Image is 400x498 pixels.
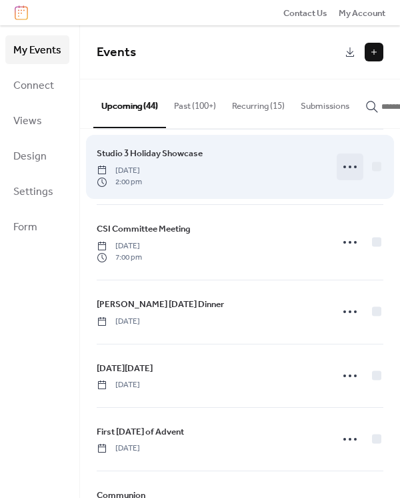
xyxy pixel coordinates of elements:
[339,7,385,20] span: My Account
[5,35,69,64] a: My Events
[97,176,142,188] span: 2:00 pm
[97,146,203,161] a: Studio 3 Holiday Showcase
[5,177,69,206] a: Settings
[97,297,224,312] a: [PERSON_NAME] [DATE] Dinner
[283,6,327,19] a: Contact Us
[13,40,61,61] span: My Events
[97,425,184,439] a: First [DATE] of Advent
[97,379,140,391] span: [DATE]
[5,106,69,135] a: Views
[97,362,153,375] span: [DATE][DATE]
[13,111,42,132] span: Views
[97,425,184,439] span: First [DATE] of Advent
[97,40,136,65] span: Events
[13,182,53,202] span: Settings
[97,240,142,252] span: [DATE]
[93,79,166,128] button: Upcoming (44)
[15,5,28,20] img: logo
[5,212,69,241] a: Form
[339,6,385,19] a: My Account
[13,146,47,167] span: Design
[97,222,191,236] a: CSI Committee Meeting
[5,142,69,170] a: Design
[97,316,140,328] span: [DATE]
[13,75,54,96] span: Connect
[97,165,142,177] span: [DATE]
[97,252,142,264] span: 7:00 pm
[13,217,37,238] span: Form
[97,361,153,376] a: [DATE][DATE]
[97,298,224,311] span: [PERSON_NAME] [DATE] Dinner
[97,147,203,160] span: Studio 3 Holiday Showcase
[283,7,327,20] span: Contact Us
[5,71,69,99] a: Connect
[224,79,293,126] button: Recurring (15)
[166,79,224,126] button: Past (100+)
[293,79,357,126] button: Submissions
[97,443,140,455] span: [DATE]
